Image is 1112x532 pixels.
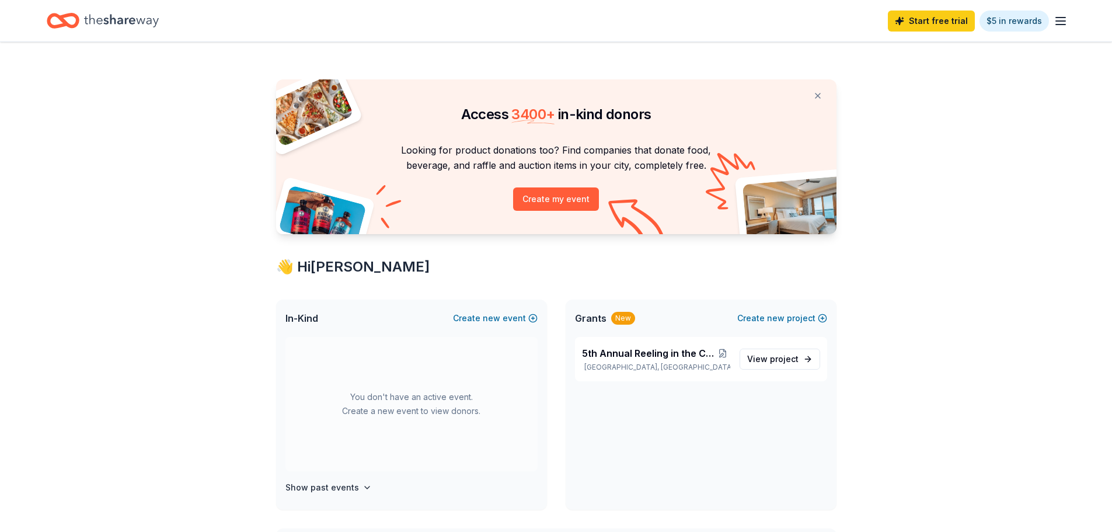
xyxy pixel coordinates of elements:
p: [GEOGRAPHIC_DATA], [GEOGRAPHIC_DATA] [582,363,730,372]
h4: Show past events [285,481,359,495]
button: Createnewproject [737,311,827,325]
span: Access in-kind donors [461,106,651,123]
span: Grants [575,311,606,325]
span: View [747,352,799,366]
span: new [483,311,500,325]
button: Show past events [285,481,372,495]
span: new [767,311,785,325]
a: Start free trial [888,11,975,32]
span: project [770,354,799,364]
div: New [611,312,635,325]
a: View project [740,349,820,370]
span: In-Kind [285,311,318,325]
a: Home [47,7,159,34]
a: $5 in rewards [979,11,1049,32]
button: Createnewevent [453,311,538,325]
div: You don't have an active event. Create a new event to view donors. [285,337,538,471]
span: 5th Annual Reeling in the Cure Bass Tournament [582,346,716,360]
span: 3400 + [511,106,555,123]
img: Curvy arrow [608,199,667,243]
img: Pizza [263,72,354,147]
div: 👋 Hi [PERSON_NAME] [276,258,836,276]
button: Create my event [513,187,599,211]
p: Looking for product donations too? Find companies that donate food, beverage, and raffle and auct... [290,142,822,173]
